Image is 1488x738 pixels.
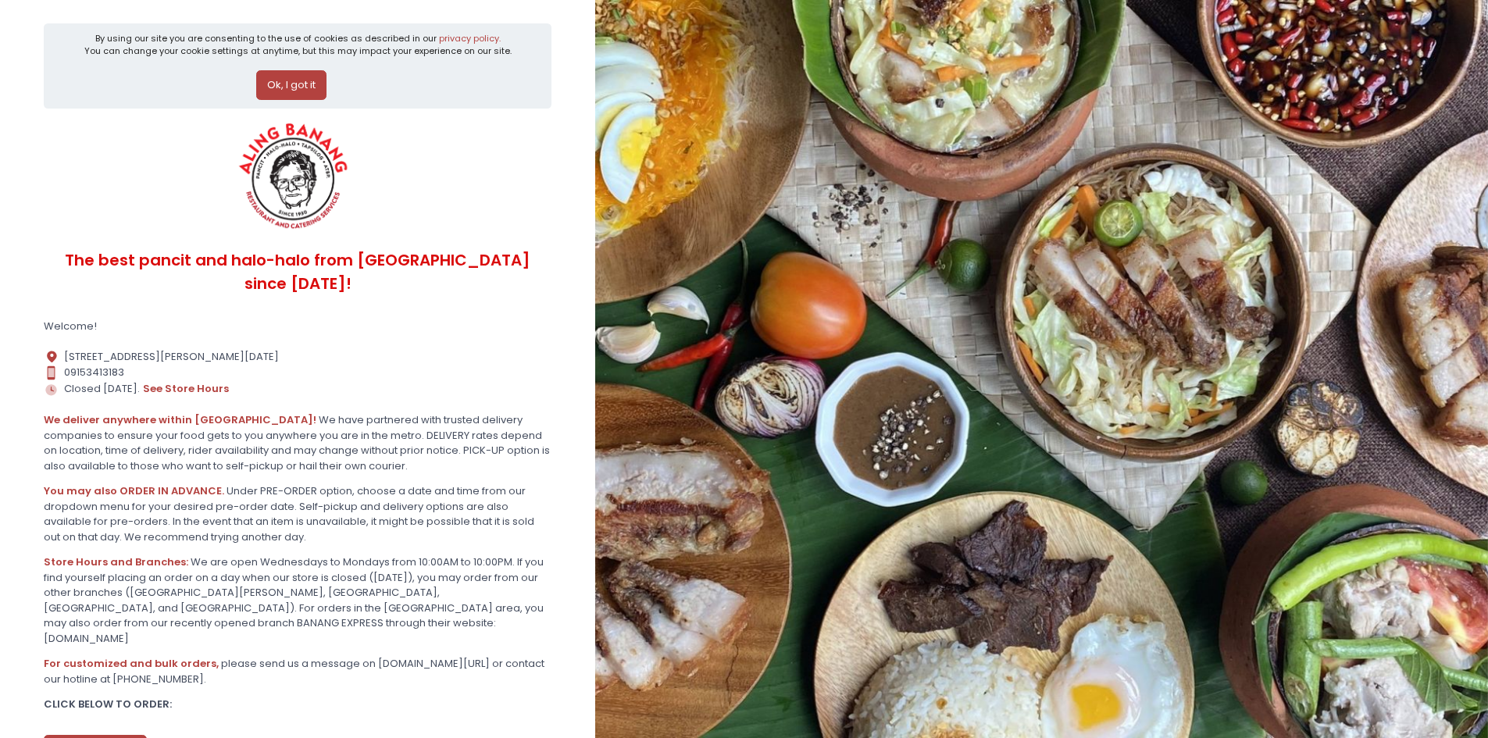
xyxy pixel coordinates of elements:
[44,656,551,686] div: please send us a message on [DOMAIN_NAME][URL] or contact our hotline at [PHONE_NUMBER].
[230,119,360,236] img: ALING BANANG
[44,380,551,398] div: Closed [DATE].
[44,483,224,498] b: You may also ORDER IN ADVANCE.
[44,412,551,473] div: We have partnered with trusted delivery companies to ensure your food gets to you anywhere you ar...
[44,349,551,365] div: [STREET_ADDRESS][PERSON_NAME][DATE]
[439,32,501,45] a: privacy policy.
[142,380,230,398] button: see store hours
[44,554,551,646] div: We are open Wednesdays to Mondays from 10:00AM to 10:00PM. If you find yourself placing an order ...
[44,319,551,334] div: Welcome!
[44,554,188,569] b: Store Hours and Branches:
[44,656,219,671] b: For customized and bulk orders,
[44,412,316,427] b: We deliver anywhere within [GEOGRAPHIC_DATA]!
[44,365,551,380] div: 09153413183
[44,236,551,308] div: The best pancit and halo-halo from [GEOGRAPHIC_DATA] since [DATE]!
[44,697,551,712] div: CLICK BELOW TO ORDER:
[44,483,551,544] div: Under PRE-ORDER option, choose a date and time from our dropdown menu for your desired pre-order ...
[84,32,512,58] div: By using our site you are consenting to the use of cookies as described in our You can change you...
[256,70,327,100] button: Ok, I got it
